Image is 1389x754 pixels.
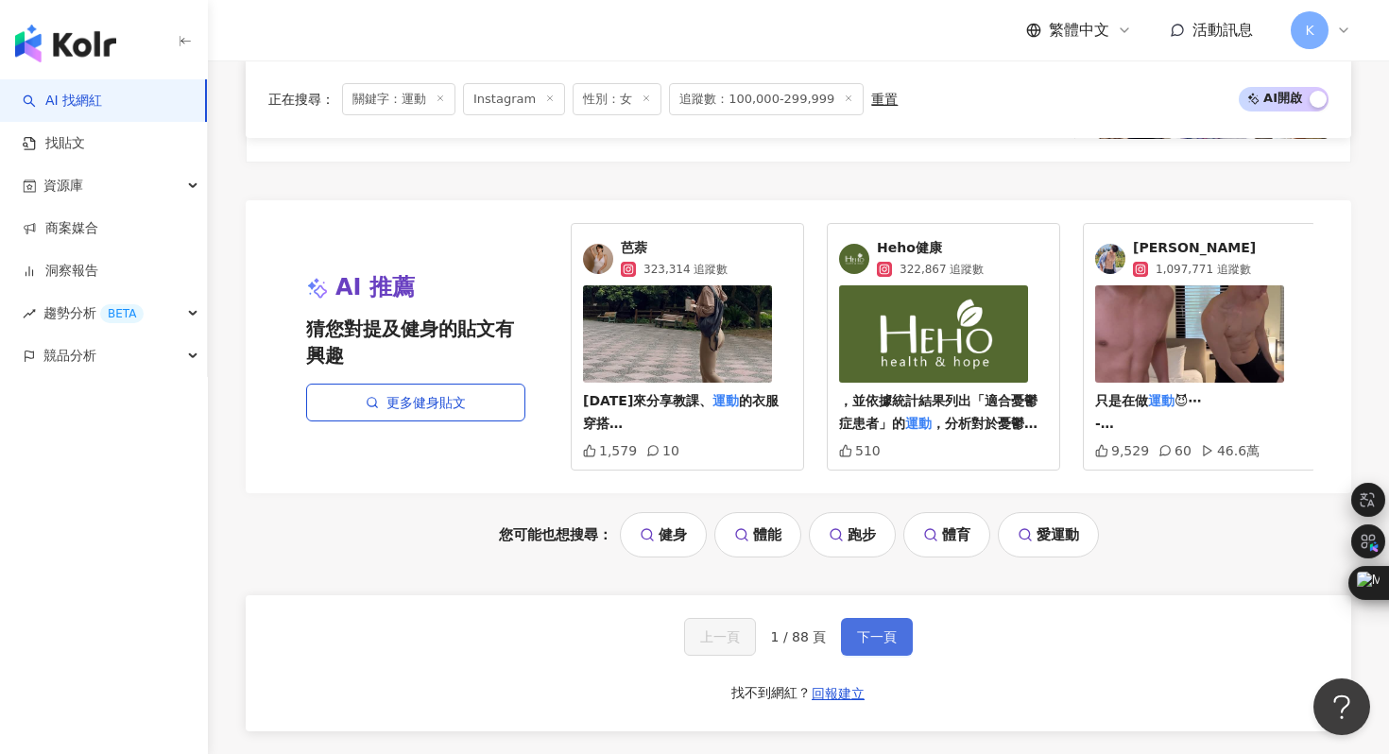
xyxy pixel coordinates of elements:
[877,239,984,258] span: Heho健康
[900,261,984,278] span: 322,867 追蹤數
[583,239,792,279] a: KOL Avatar芭萘323,314 追蹤數
[1095,244,1125,274] img: KOL Avatar
[643,261,728,278] span: 323,314 追蹤數
[809,512,896,557] a: 跑步
[23,92,102,111] a: searchAI 找網紅
[1133,239,1256,258] span: [PERSON_NAME]
[839,443,881,458] div: 510
[1095,443,1149,458] div: 9,529
[23,262,98,281] a: 洞察報告
[1095,393,1300,476] span: 😈⋯ - #[PERSON_NAME] #熠凱 #腹肌 #
[1095,393,1148,408] span: 只是在做
[1158,443,1192,458] div: 60
[23,307,36,320] span: rise
[23,134,85,153] a: 找貼文
[812,686,865,701] span: 回報建立
[669,83,864,115] span: 追蹤數：100,000-299,999
[1305,20,1313,41] span: K
[905,416,932,431] mark: 運動
[1201,443,1260,458] div: 46.6萬
[839,244,869,274] img: KOL Avatar
[43,292,144,334] span: 趨勢分析
[731,684,811,703] div: 找不到網紅？
[15,25,116,62] img: logo
[583,244,613,274] img: KOL Avatar
[335,272,415,304] span: AI 推薦
[839,416,1037,454] span: ，分析對於憂鬱症患者來說最紓壓的
[1192,21,1253,39] span: 活動訊息
[839,239,1048,279] a: KOL AvatarHeho健康322,867 追蹤數
[839,393,1037,431] span: ，並依據統計結果列出「適合憂鬱症患者」的
[23,219,98,238] a: 商案媒合
[268,92,334,107] span: 正在搜尋 ：
[871,92,898,107] div: 重置
[712,393,739,408] mark: 運動
[306,384,525,421] a: 更多健身貼文
[1156,261,1251,278] span: 1,097,771 追蹤數
[342,83,455,115] span: 關鍵字：運動
[1049,20,1109,41] span: 繁體中文
[43,164,83,207] span: 資源庫
[1095,239,1304,279] a: KOL Avatar[PERSON_NAME]1,097,771 追蹤數
[714,512,801,557] a: 體能
[684,618,756,656] button: 上一頁
[771,629,827,644] span: 1 / 88 頁
[1148,393,1175,408] mark: 運動
[100,304,144,323] div: BETA
[998,512,1099,557] a: 愛運動
[621,239,728,258] span: 芭萘
[583,443,637,458] div: 1,579
[903,512,990,557] a: 體育
[583,393,712,408] span: [DATE]來分享教課、
[463,83,565,115] span: Instagram
[841,618,913,656] button: 下一頁
[620,512,707,557] a: 健身
[1313,678,1370,735] iframe: Help Scout Beacon - Open
[43,334,96,377] span: 競品分析
[573,83,661,115] span: 性別：女
[306,316,525,368] span: 猜您對提及健身的貼文有興趣
[246,512,1351,557] div: 您可能也想搜尋：
[811,678,866,709] button: 回報建立
[857,629,897,644] span: 下一頁
[646,443,679,458] div: 10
